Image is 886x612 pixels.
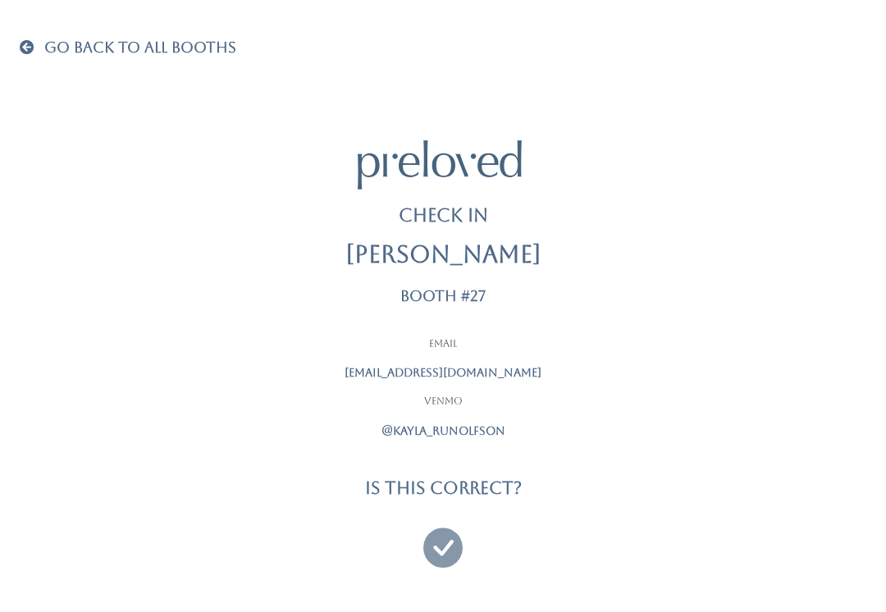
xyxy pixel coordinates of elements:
[365,478,522,497] h4: Is this correct?
[238,337,648,352] p: Email
[358,140,522,189] img: preloved logo
[238,422,648,440] p: @kayla_runolfson
[44,39,236,56] span: Go Back To All Booths
[238,395,648,409] p: Venmo
[345,242,541,268] h2: [PERSON_NAME]
[400,288,486,304] p: Booth #27
[20,40,236,57] a: Go Back To All Booths
[399,203,488,229] p: Check In
[238,364,648,381] p: [EMAIL_ADDRESS][DOMAIN_NAME]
